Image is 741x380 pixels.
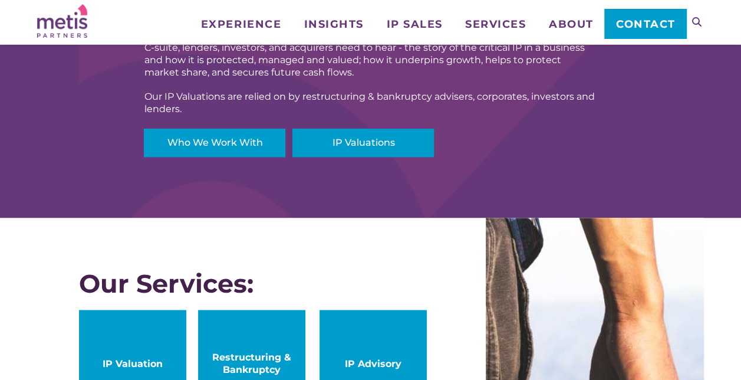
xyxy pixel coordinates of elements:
span: IP Valuation [91,358,174,370]
div: With , we provide the all-important IP insight and narrative that C-suite, lenders, investors, an... [144,29,597,78]
span: Experience [201,19,281,30]
div: Our IP Valuations are relied on by restructuring & bankruptcy advisers, corporates, investors and... [144,90,597,115]
span: Services [465,19,526,30]
span: IP Advisory [331,358,415,370]
span: Contact [616,19,676,30]
a: Who We Work With [144,129,285,157]
span: IP Sales [386,19,442,30]
span: About [549,19,594,30]
img: Metis Partners [37,4,87,38]
a: IP Valuations [292,129,434,157]
span: Insights [304,19,364,30]
span: Restructuring & Bankruptcy [210,351,294,376]
div: Our Services: [79,269,427,298]
a: Contact [604,9,686,38]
